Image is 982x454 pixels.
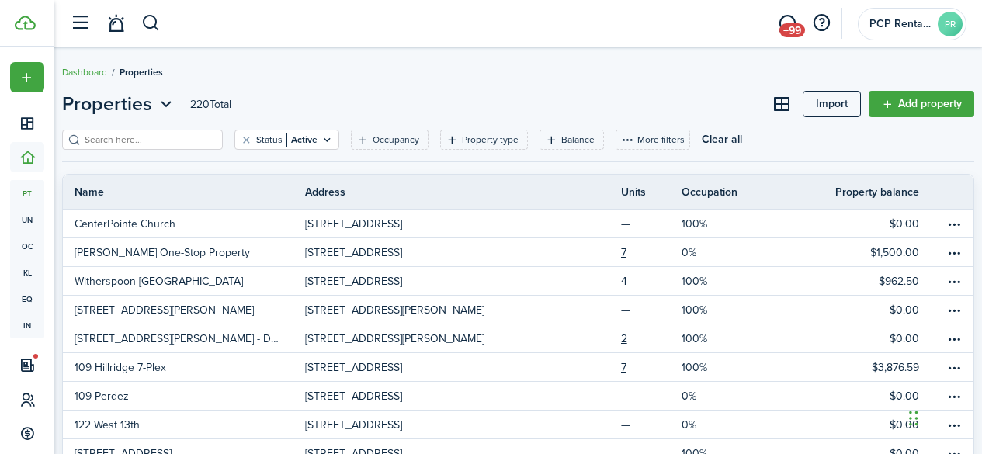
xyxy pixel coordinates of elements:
button: Clear all [702,130,742,150]
a: — [621,382,682,410]
filter-tag-label: Balance [561,133,595,147]
p: 0% [682,417,696,433]
p: 122 West 13th [75,417,140,433]
header-page-total: 220 Total [190,96,231,113]
span: PCP Rental Division [869,19,932,29]
p: [PERSON_NAME] One-Stop Property [75,244,250,261]
a: 4 [621,267,682,295]
a: $3,876.59 [761,353,942,381]
a: Add property [869,91,974,117]
filter-tag-label: Status [256,133,283,147]
a: un [10,206,44,233]
a: 100% [682,267,761,295]
a: $1,500.00 [761,238,942,266]
iframe: Chat Widget [904,379,982,454]
filter-tag: Open filter [440,130,528,150]
p: [STREET_ADDRESS] [305,244,402,261]
a: — [621,296,682,324]
input: Search here... [81,133,217,147]
filter-tag-value: Active [286,133,318,147]
th: Units [621,184,682,200]
a: pt [10,180,44,206]
a: [STREET_ADDRESS] [305,353,547,381]
a: 7 [621,238,682,266]
button: Open menu [942,269,966,293]
p: 100% [682,216,707,232]
p: 100% [682,331,707,347]
a: Open menu [942,353,973,381]
a: Open menu [942,210,973,237]
p: [STREET_ADDRESS] [305,216,402,232]
a: 2 [621,324,682,352]
a: Messaging [772,4,802,43]
a: 100% [682,353,761,381]
a: [STREET_ADDRESS][PERSON_NAME] - Duplex [63,324,305,352]
th: Occupation [682,184,761,200]
a: eq [10,286,44,312]
avatar-text: PR [938,12,963,36]
button: Open menu [942,212,966,235]
button: Clear filter [240,133,253,146]
a: [STREET_ADDRESS] [305,238,547,266]
a: 100% [682,324,761,352]
p: CenterPointe Church [75,216,175,232]
a: Open menu [942,296,973,324]
p: [STREET_ADDRESS][PERSON_NAME] - Duplex [75,331,282,347]
button: Search [141,10,161,36]
a: 0% [682,411,761,438]
filter-tag: Open filter [234,130,339,150]
button: Open menu [942,298,966,321]
button: Open menu [942,355,966,379]
p: 100% [682,273,707,289]
p: 100% [682,302,707,318]
p: 0% [682,388,696,404]
button: Open sidebar [65,9,95,38]
p: [STREET_ADDRESS][PERSON_NAME] [305,302,484,318]
p: [STREET_ADDRESS] [305,417,402,433]
a: $0.00 [761,324,942,352]
a: Open menu [942,324,973,352]
a: [STREET_ADDRESS] [305,267,547,295]
p: 109 Hillridge 7-Plex [75,359,166,376]
button: Open menu [942,327,966,350]
p: [STREET_ADDRESS] [305,359,402,376]
a: kl [10,259,44,286]
a: 100% [682,210,761,237]
span: Properties [120,65,163,79]
a: Open menu [942,267,973,295]
a: 7 [621,353,682,381]
p: [STREET_ADDRESS] [305,388,402,404]
th: Name [63,184,305,200]
button: Open menu [942,241,966,264]
a: [STREET_ADDRESS][PERSON_NAME] [305,296,547,324]
a: [PERSON_NAME] One-Stop Property [63,238,305,266]
filter-tag-label: Occupancy [373,133,419,147]
th: Address [305,184,547,200]
a: oc [10,233,44,259]
a: 109 Perdez [63,382,305,410]
span: +99 [779,23,805,37]
button: Properties [62,90,176,118]
a: Witherspoon [GEOGRAPHIC_DATA] [63,267,305,295]
a: in [10,312,44,338]
a: — [621,210,682,237]
a: Notifications [101,4,130,43]
a: 0% [682,382,761,410]
img: TenantCloud [15,16,36,30]
a: [STREET_ADDRESS] [305,382,547,410]
a: Open menu [942,238,973,266]
a: [STREET_ADDRESS] [305,210,547,237]
a: Import [803,91,861,117]
p: 0% [682,244,696,261]
a: [STREET_ADDRESS] [305,411,547,438]
p: 100% [682,359,707,376]
a: [STREET_ADDRESS][PERSON_NAME] [305,324,547,352]
a: $962.50 [761,267,942,295]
